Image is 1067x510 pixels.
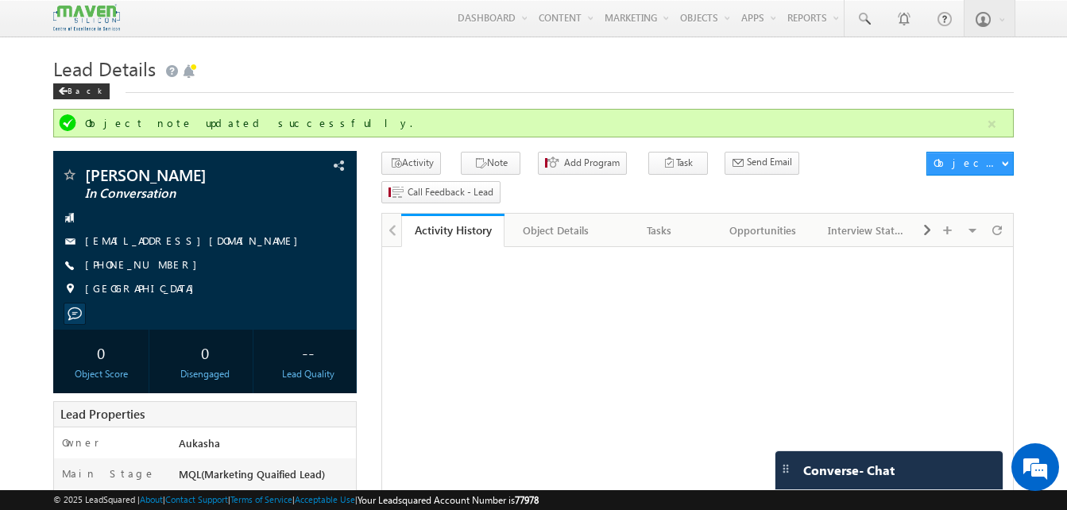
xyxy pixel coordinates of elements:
button: Send Email [725,152,799,175]
div: Tasks [621,221,698,240]
div: 0 [161,338,249,367]
div: Activity History [413,222,493,238]
div: 0 [57,338,145,367]
button: Task [648,152,708,175]
div: Object note updated successfully. [85,116,985,130]
span: [PHONE_NUMBER] [85,257,205,273]
span: 77978 [515,494,539,506]
a: Activity History [401,214,505,247]
a: Acceptable Use [295,494,355,504]
div: Object Details [517,221,593,240]
a: Opportunities [712,214,815,247]
img: Custom Logo [53,4,120,32]
button: Note [461,152,520,175]
a: Terms of Service [230,494,292,504]
a: Object Details [505,214,608,247]
a: Tasks [609,214,712,247]
button: Object Actions [926,152,1014,176]
span: Send Email [747,155,792,169]
span: Your Leadsquared Account Number is [358,494,539,506]
span: In Conversation [85,186,272,202]
div: Lead Quality [265,367,352,381]
label: Main Stage [62,466,156,481]
span: Lead Details [53,56,156,81]
div: Interview Status [828,221,904,240]
span: [GEOGRAPHIC_DATA] [85,281,202,297]
button: Call Feedback - Lead [381,181,501,204]
a: Contact Support [165,494,228,504]
div: -- [265,338,352,367]
div: Opportunities [725,221,801,240]
a: Back [53,83,118,96]
a: About [140,494,163,504]
span: [PERSON_NAME] [85,167,272,183]
div: Disengaged [161,367,249,381]
div: MQL(Marketing Quaified Lead) [175,466,356,489]
button: Add Program [538,152,627,175]
span: Converse - Chat [803,463,895,477]
div: Back [53,83,110,99]
span: Call Feedback - Lead [408,185,493,199]
button: Activity [381,152,441,175]
div: Object Actions [934,156,1001,170]
span: Aukasha [179,436,220,450]
span: © 2025 LeadSquared | | | | | [53,493,539,508]
div: Object Score [57,367,145,381]
img: carter-drag [779,462,792,475]
span: Lead Properties [60,406,145,422]
span: Add Program [564,156,620,170]
a: [EMAIL_ADDRESS][DOMAIN_NAME] [85,234,306,247]
a: Interview Status [815,214,918,247]
label: Owner [62,435,99,450]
